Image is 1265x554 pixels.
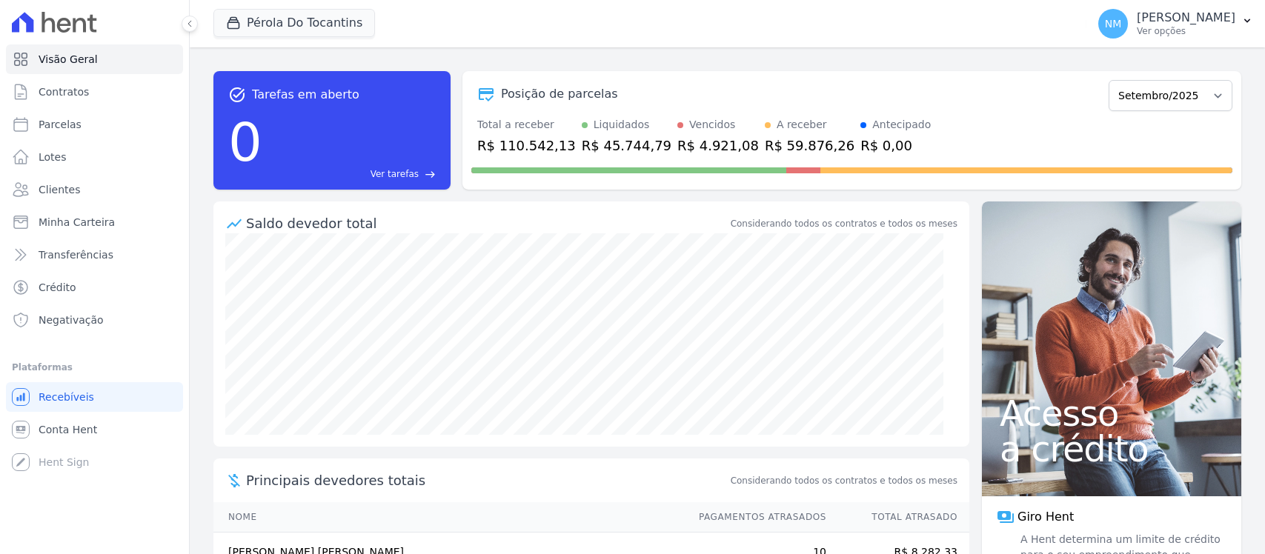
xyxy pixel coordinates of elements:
div: Vencidos [689,117,735,133]
span: Crédito [39,280,76,295]
span: Minha Carteira [39,215,115,230]
span: Contratos [39,84,89,99]
span: Visão Geral [39,52,98,67]
a: Lotes [6,142,183,172]
div: Posição de parcelas [501,85,618,103]
span: Tarefas em aberto [252,86,359,104]
a: Clientes [6,175,183,204]
div: 0 [228,104,262,181]
a: Contratos [6,77,183,107]
a: Ver tarefas east [268,167,436,181]
button: Pérola Do Tocantins [213,9,375,37]
span: Considerando todos os contratos e todos os meses [731,474,957,487]
span: Giro Hent [1017,508,1074,526]
div: Liquidados [594,117,650,133]
span: task_alt [228,86,246,104]
th: Total Atrasado [827,502,969,533]
a: Visão Geral [6,44,183,74]
div: Saldo devedor total [246,213,728,233]
span: Ver tarefas [371,167,419,181]
span: Conta Hent [39,422,97,437]
a: Minha Carteira [6,207,183,237]
span: Lotes [39,150,67,164]
div: A receber [777,117,827,133]
span: Transferências [39,247,113,262]
div: Total a receber [477,117,576,133]
a: Parcelas [6,110,183,139]
div: Considerando todos os contratos e todos os meses [731,217,957,230]
span: east [425,169,436,180]
th: Nome [213,502,685,533]
div: Antecipado [872,117,931,133]
span: a crédito [1000,431,1224,467]
a: Crédito [6,273,183,302]
a: Conta Hent [6,415,183,444]
div: Plataformas [12,358,177,376]
span: Acesso [1000,396,1224,431]
span: Recebíveis [39,390,94,404]
a: Recebíveis [6,382,183,412]
a: Negativação [6,305,183,335]
p: [PERSON_NAME] [1137,10,1235,25]
span: NM [1105,19,1122,29]
span: Principais devedores totais [246,470,728,490]
div: R$ 45.744,79 [582,136,671,156]
div: R$ 110.542,13 [477,136,576,156]
span: Clientes [39,182,80,197]
a: Transferências [6,240,183,270]
div: R$ 0,00 [860,136,931,156]
div: R$ 59.876,26 [765,136,854,156]
button: NM [PERSON_NAME] Ver opções [1086,3,1265,44]
span: Parcelas [39,117,82,132]
div: R$ 4.921,08 [677,136,759,156]
p: Ver opções [1137,25,1235,37]
th: Pagamentos Atrasados [685,502,827,533]
span: Negativação [39,313,104,327]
